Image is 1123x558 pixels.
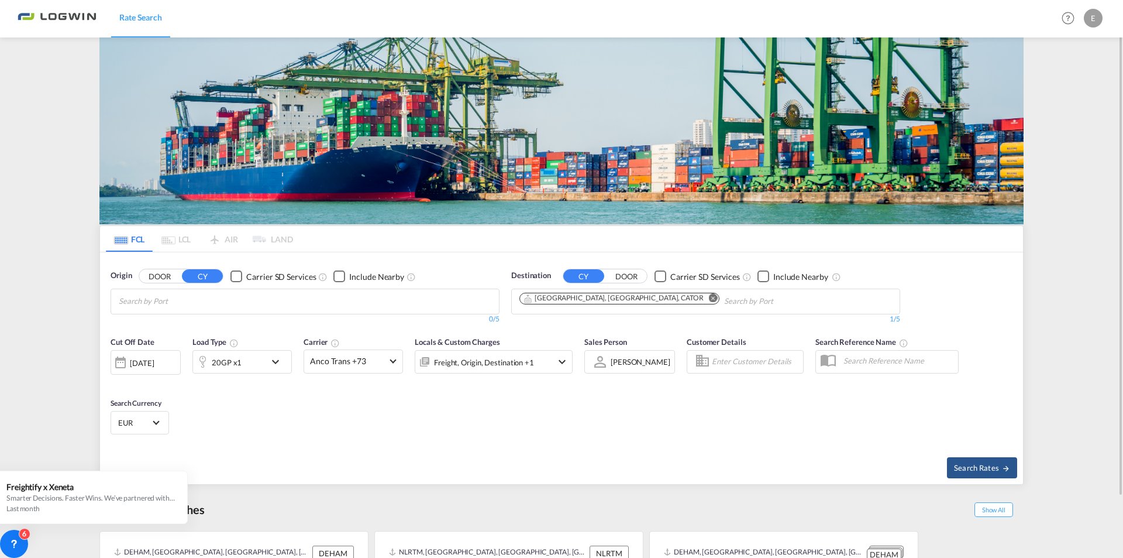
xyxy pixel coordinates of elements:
md-chips-wrap: Chips container. Use arrow keys to select chips. [518,289,840,311]
md-checkbox: Checkbox No Ink [230,270,316,282]
div: Press delete to remove this chip. [523,293,706,303]
div: 20GP x1 [212,354,242,371]
div: [DATE] [130,358,154,368]
div: Include Nearby [349,271,404,283]
span: Help [1058,8,1078,28]
span: Sales Person [584,337,627,347]
span: Search Rates [954,463,1010,473]
md-icon: Your search will be saved by the below given name [899,338,908,348]
div: 1/5 [511,314,900,324]
md-tab-item: FCL [106,226,153,252]
md-checkbox: Checkbox No Ink [654,270,740,282]
md-checkbox: Checkbox No Ink [757,270,828,282]
div: Include Nearby [773,271,828,283]
button: DOOR [139,270,180,283]
md-chips-wrap: Chips container with autocompletion. Enter the text area, type text to search, and then use the u... [117,289,235,311]
input: Search Reference Name [838,352,958,369]
span: Search Reference Name [815,337,908,347]
div: Freight Origin Destination Factory Stuffingicon-chevron-down [415,350,573,374]
img: bc73a0e0d8c111efacd525e4c8ad7d32.png [18,5,97,32]
input: Enter Customer Details [712,353,800,371]
md-icon: icon-arrow-right [1002,464,1010,473]
div: E [1084,9,1103,28]
div: Toronto, ON, CATOR [523,293,704,303]
md-checkbox: Checkbox No Ink [333,270,404,282]
span: EUR [118,417,151,428]
input: Chips input. [119,292,230,311]
md-datepicker: Select [111,373,119,389]
button: DOOR [606,270,647,283]
span: Carrier [304,337,340,347]
span: Customer Details [687,337,746,347]
span: Locals & Custom Charges [415,337,500,347]
md-icon: icon-chevron-down [268,355,288,369]
button: CY [182,269,223,283]
span: Anco Trans +73 [310,355,386,367]
div: Help [1058,8,1084,29]
md-pagination-wrapper: Use the left and right arrow keys to navigate between tabs [106,226,293,252]
button: Search Ratesicon-arrow-right [947,457,1017,478]
md-select: Select Currency: € EUREuro [117,414,163,431]
span: Rate Search [119,12,162,22]
md-icon: Unchecked: Ignores neighbouring ports when fetching rates.Checked : Includes neighbouring ports w... [407,272,416,282]
span: Destination [511,270,551,282]
md-icon: icon-chevron-down [555,355,569,369]
span: Cut Off Date [111,337,154,347]
button: Remove [701,293,719,305]
div: Freight Origin Destination Factory Stuffing [434,354,534,371]
md-icon: icon-information-outline [229,338,239,348]
button: CY [563,269,604,283]
md-icon: Unchecked: Ignores neighbouring ports when fetching rates.Checked : Includes neighbouring ports w... [832,272,841,282]
md-icon: The selected Trucker/Carrierwill be displayed in the rate results If the rates are from another f... [330,338,340,348]
div: [DATE] [111,350,181,375]
div: Carrier SD Services [670,271,740,283]
md-select: Sales Person: Edwin Markman [609,353,671,370]
div: 0/5 [111,314,500,324]
img: bild-fuer-ratentool.png [99,37,1024,224]
input: Chips input. [724,292,835,311]
md-icon: Unchecked: Search for CY (Container Yard) services for all selected carriers.Checked : Search for... [318,272,328,282]
span: Load Type [192,337,239,347]
div: Carrier SD Services [246,271,316,283]
span: Origin [111,270,132,282]
span: Show All [974,502,1013,517]
div: 20GP x1icon-chevron-down [192,350,292,374]
span: Search Currency [111,399,161,408]
div: OriginDOOR CY Checkbox No InkUnchecked: Search for CY (Container Yard) services for all selected ... [100,252,1023,484]
md-icon: Unchecked: Search for CY (Container Yard) services for all selected carriers.Checked : Search for... [742,272,752,282]
div: [PERSON_NAME] [611,357,670,367]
